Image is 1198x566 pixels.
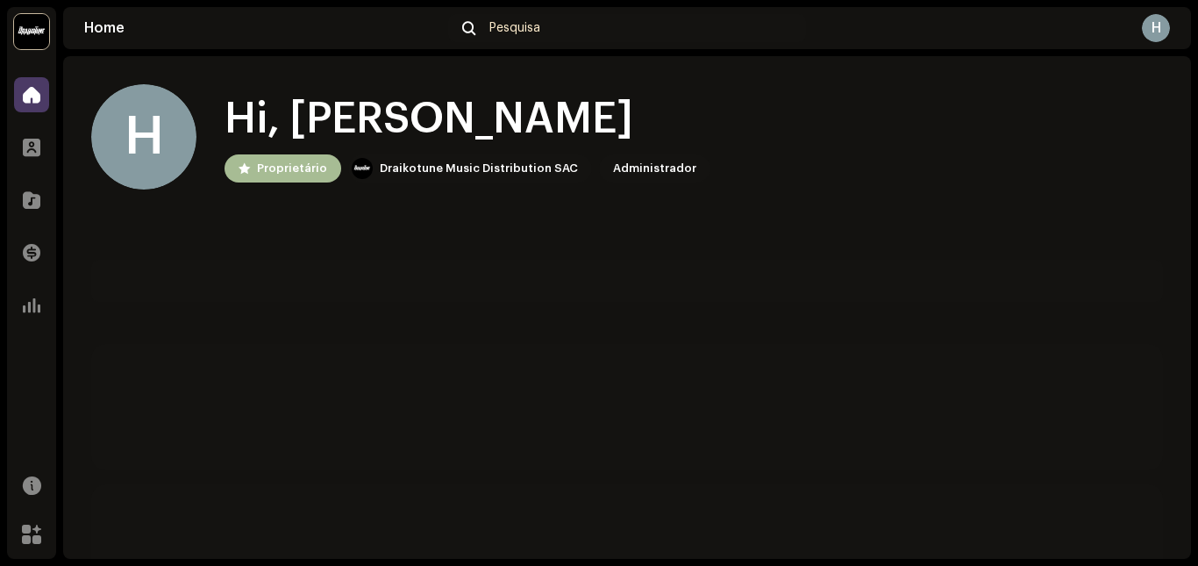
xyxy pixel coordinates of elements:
img: 10370c6a-d0e2-4592-b8a2-38f444b0ca44 [14,14,49,49]
span: Pesquisa [489,21,540,35]
div: H [1142,14,1170,42]
div: Hi, [PERSON_NAME] [225,91,710,147]
div: Proprietário [257,158,327,179]
div: Administrador [613,158,696,179]
div: Home [84,21,441,35]
div: Draikotune Music Distribution SAC [380,158,578,179]
div: H [91,84,196,190]
img: 10370c6a-d0e2-4592-b8a2-38f444b0ca44 [352,158,373,179]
